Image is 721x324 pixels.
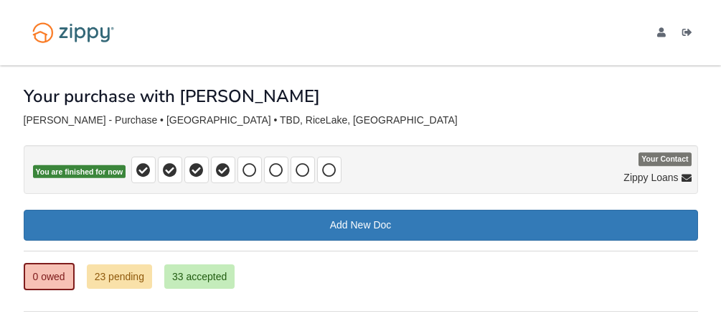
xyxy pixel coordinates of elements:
[682,27,698,42] a: Log out
[24,114,698,126] div: [PERSON_NAME] - Purchase • [GEOGRAPHIC_DATA] • TBD, RiceLake, [GEOGRAPHIC_DATA]
[657,27,671,42] a: edit profile
[24,210,698,241] a: Add New Doc
[87,264,152,289] a: 23 pending
[24,87,320,106] h1: Your purchase with [PERSON_NAME]
[33,165,126,179] span: You are finished for now
[24,263,75,290] a: 0 owed
[164,264,235,289] a: 33 accepted
[24,16,123,50] img: Logo
[623,170,678,185] span: Zippy Loans
[638,153,691,167] span: Your Contact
